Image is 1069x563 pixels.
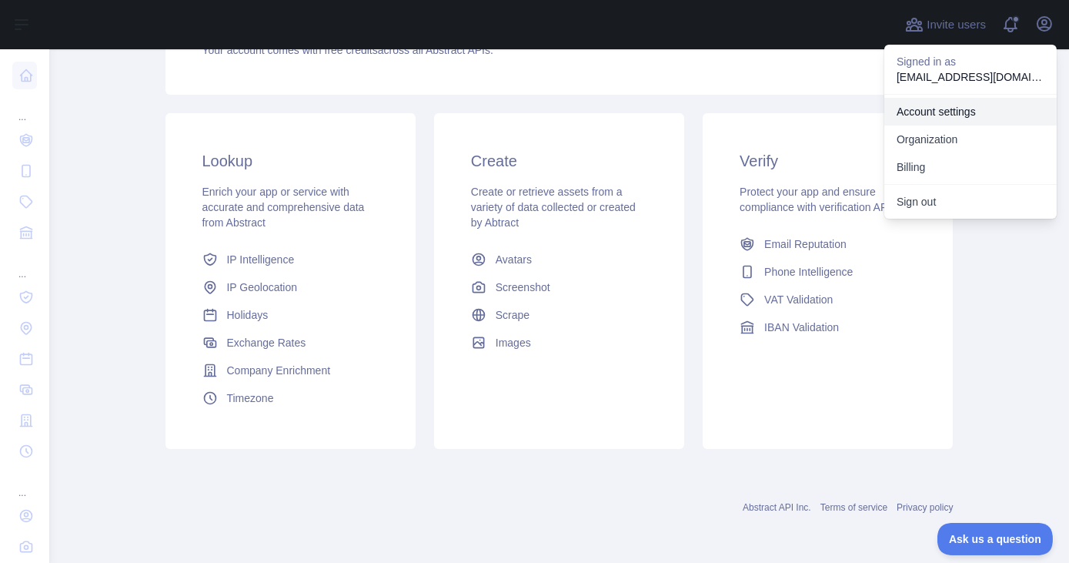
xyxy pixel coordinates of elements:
[733,258,922,286] a: Phone Intelligence
[897,502,953,513] a: Privacy policy
[496,252,532,267] span: Avatars
[196,329,385,357] a: Exchange Rates
[937,523,1054,555] iframe: Toggle Customer Support
[764,320,839,335] span: IBAN Validation
[12,92,37,123] div: ...
[325,44,378,56] span: free credits
[465,301,653,329] a: Scrape
[202,150,379,172] h3: Lookup
[496,280,550,295] span: Screenshot
[927,16,986,34] span: Invite users
[897,69,1044,85] p: [EMAIL_ADDRESS][DOMAIN_NAME]
[764,264,853,280] span: Phone Intelligence
[884,126,1057,153] a: Organization
[196,273,385,301] a: IP Geolocation
[740,150,916,172] h3: Verify
[12,250,37,280] div: ...
[227,280,298,295] span: IP Geolocation
[196,246,385,273] a: IP Intelligence
[465,246,653,273] a: Avatars
[897,54,1044,69] p: Signed in as
[465,273,653,301] a: Screenshot
[496,335,531,350] span: Images
[227,390,274,406] span: Timezone
[196,384,385,412] a: Timezone
[227,363,331,378] span: Company Enrichment
[196,357,385,384] a: Company Enrichment
[733,286,922,313] a: VAT Validation
[884,98,1057,126] a: Account settings
[884,188,1057,216] button: Sign out
[764,292,833,307] span: VAT Validation
[902,12,989,37] button: Invite users
[471,150,647,172] h3: Create
[202,186,365,229] span: Enrich your app or service with accurate and comprehensive data from Abstract
[820,502,887,513] a: Terms of service
[764,236,847,252] span: Email Reputation
[465,329,653,357] a: Images
[884,153,1057,181] button: Billing
[733,230,922,258] a: Email Reputation
[471,186,636,229] span: Create or retrieve assets from a variety of data collected or created by Abtract
[12,468,37,499] div: ...
[196,301,385,329] a: Holidays
[743,502,811,513] a: Abstract API Inc.
[227,335,306,350] span: Exchange Rates
[740,186,896,213] span: Protect your app and ensure compliance with verification APIs
[733,313,922,341] a: IBAN Validation
[202,44,493,56] span: Your account comes with across all Abstract APIs.
[227,252,295,267] span: IP Intelligence
[227,307,269,323] span: Holidays
[496,307,529,323] span: Scrape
